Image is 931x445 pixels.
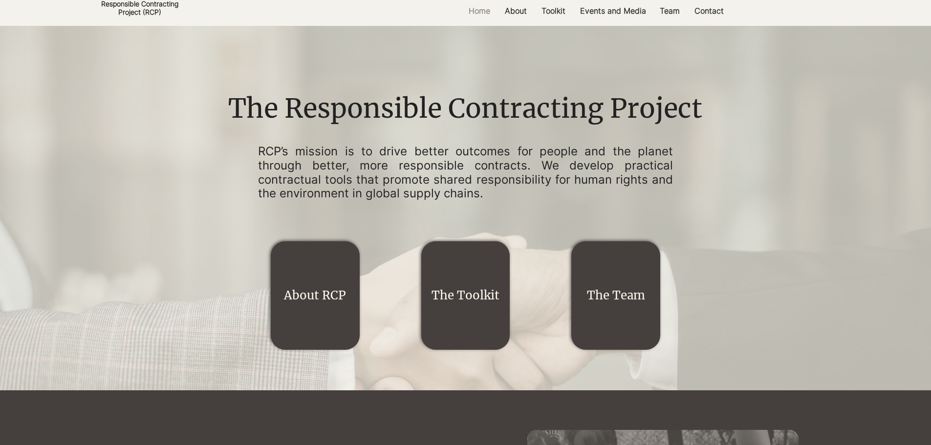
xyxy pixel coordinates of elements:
a: The Team [587,288,645,303]
p: RCP’s mission is to drive better outcomes for people and the planet through better, more responsi... [258,145,673,201]
a: About RCP [284,288,346,303]
a: The Toolkit [432,288,499,303]
h1: The Responsible Contracting Project [221,90,710,127]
